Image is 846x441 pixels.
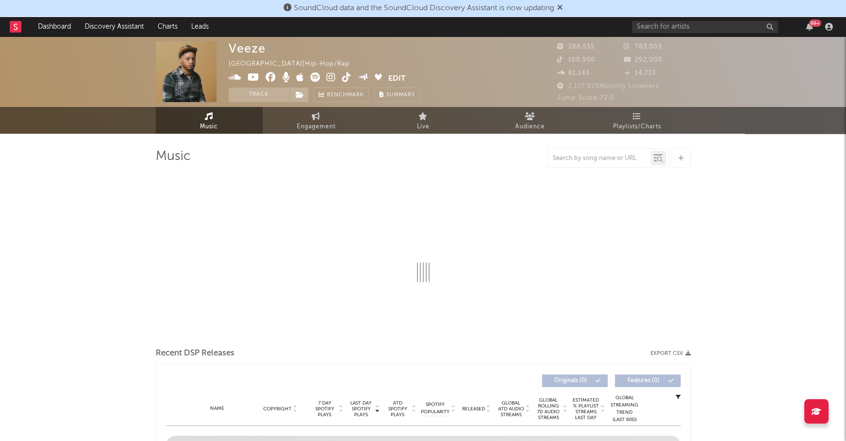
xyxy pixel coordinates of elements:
[624,44,662,50] span: 783,003
[806,23,813,31] button: 99+
[548,378,593,384] span: Originals ( 0 )
[624,57,662,63] span: 292,000
[386,92,415,98] span: Summary
[421,401,450,416] span: Spotify Popularity
[624,70,656,76] span: 14,713
[31,17,78,36] a: Dashboard
[156,348,234,359] span: Recent DSP Releases
[229,88,289,102] button: Track
[229,41,266,55] div: Veeze
[477,107,584,134] a: Audience
[542,374,608,387] button: Originals(0)
[515,121,545,133] span: Audience
[462,406,485,412] span: Released
[185,405,249,412] div: Name
[498,400,524,418] span: Global ATD Audio Streams
[650,351,691,356] button: Export CSV
[78,17,151,36] a: Discovery Assistant
[809,19,821,27] div: 99 +
[229,58,361,70] div: [GEOGRAPHIC_DATA] | Hip-Hop/Rap
[557,44,594,50] span: 288,535
[557,4,563,12] span: Dismiss
[374,88,420,102] button: Summary
[610,394,639,423] div: Global Streaming Trend (Last 60D)
[312,400,338,418] span: 7 Day Spotify Plays
[632,21,778,33] input: Search for artists
[156,107,263,134] a: Music
[200,121,218,133] span: Music
[151,17,184,36] a: Charts
[184,17,216,36] a: Leads
[263,107,370,134] a: Engagement
[584,107,691,134] a: Playlists/Charts
[370,107,477,134] a: Live
[263,406,291,412] span: Copyright
[327,89,364,101] span: Benchmark
[548,155,650,162] input: Search by song name or URL
[348,400,374,418] span: Last Day Spotify Plays
[615,374,681,387] button: Features(0)
[297,121,336,133] span: Engagement
[557,70,590,76] span: 81,143
[313,88,369,102] a: Benchmark
[535,397,562,421] span: Global Rolling 7D Audio Streams
[294,4,554,12] span: SoundCloud data and the SoundCloud Discovery Assistant is now updating
[557,83,659,89] span: 2,177,925 Monthly Listeners
[573,397,599,421] span: Estimated % Playlist Streams Last Day
[417,121,430,133] span: Live
[388,72,406,85] button: Edit
[557,57,595,63] span: 100,900
[613,121,661,133] span: Playlists/Charts
[557,95,614,101] span: Jump Score: 72.0
[621,378,666,384] span: Features ( 0 )
[385,400,411,418] span: ATD Spotify Plays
